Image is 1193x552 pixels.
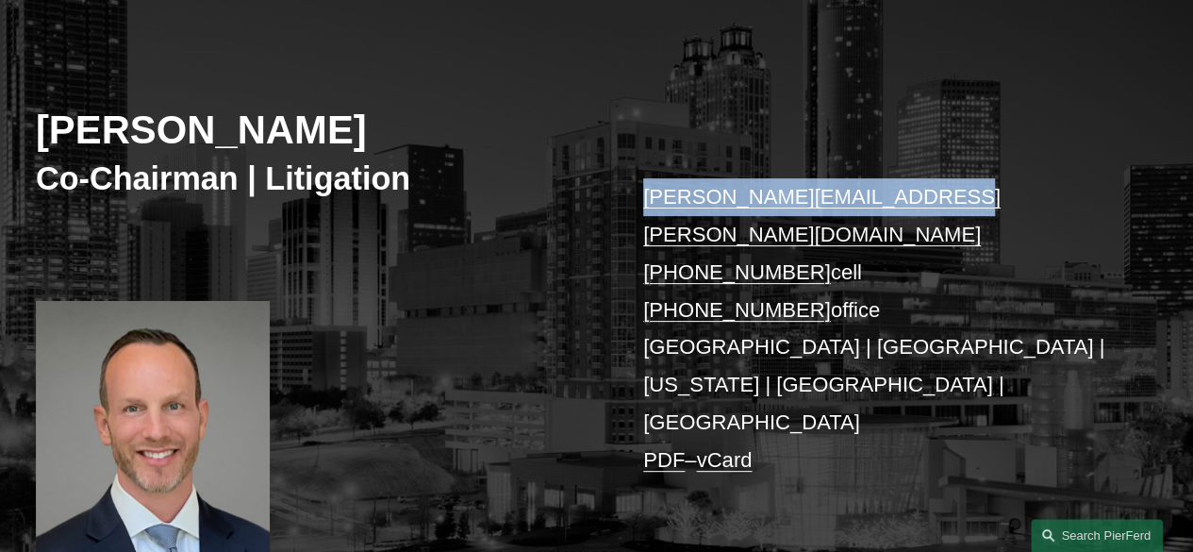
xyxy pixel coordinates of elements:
a: [PHONE_NUMBER] [643,260,831,284]
h3: Co-Chairman | Litigation [36,159,597,198]
a: [PERSON_NAME][EMAIL_ADDRESS][PERSON_NAME][DOMAIN_NAME] [643,185,1001,246]
h2: [PERSON_NAME] [36,107,597,155]
a: Search this site [1031,519,1163,552]
a: vCard [696,448,752,472]
a: [PHONE_NUMBER] [643,298,831,322]
p: cell office [GEOGRAPHIC_DATA] | [GEOGRAPHIC_DATA] | [US_STATE] | [GEOGRAPHIC_DATA] | [GEOGRAPHIC_... [643,178,1110,478]
a: PDF [643,448,685,472]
